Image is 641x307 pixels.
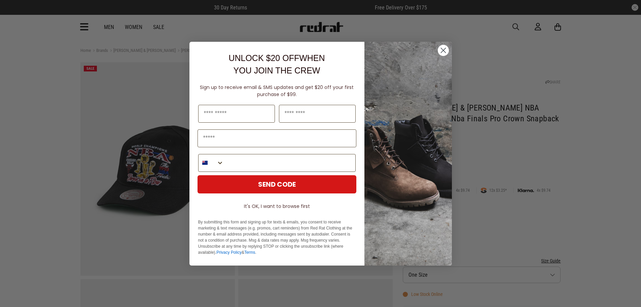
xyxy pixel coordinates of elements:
button: Close dialog [437,44,449,56]
a: Privacy Policy [216,250,242,255]
input: First Name [198,105,275,123]
img: f7662613-148e-4c88-9575-6c6b5b55a647.jpeg [364,42,452,266]
a: Terms [244,250,255,255]
span: YOU JOIN THE CREW [234,66,320,75]
button: It's OK, I want to browse first [198,200,356,212]
img: New Zealand [202,160,208,165]
p: By submitting this form and signing up for texts & emails, you consent to receive marketing & tex... [198,219,356,255]
button: Open LiveChat chat widget [5,3,26,23]
button: Search Countries [199,154,224,172]
span: WHEN [299,53,325,63]
span: UNLOCK $20 OFF [228,53,299,63]
input: Email [198,129,356,147]
span: Sign up to receive email & SMS updates and get $20 off your first purchase of $99. [200,84,354,98]
button: SEND CODE [198,175,356,193]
